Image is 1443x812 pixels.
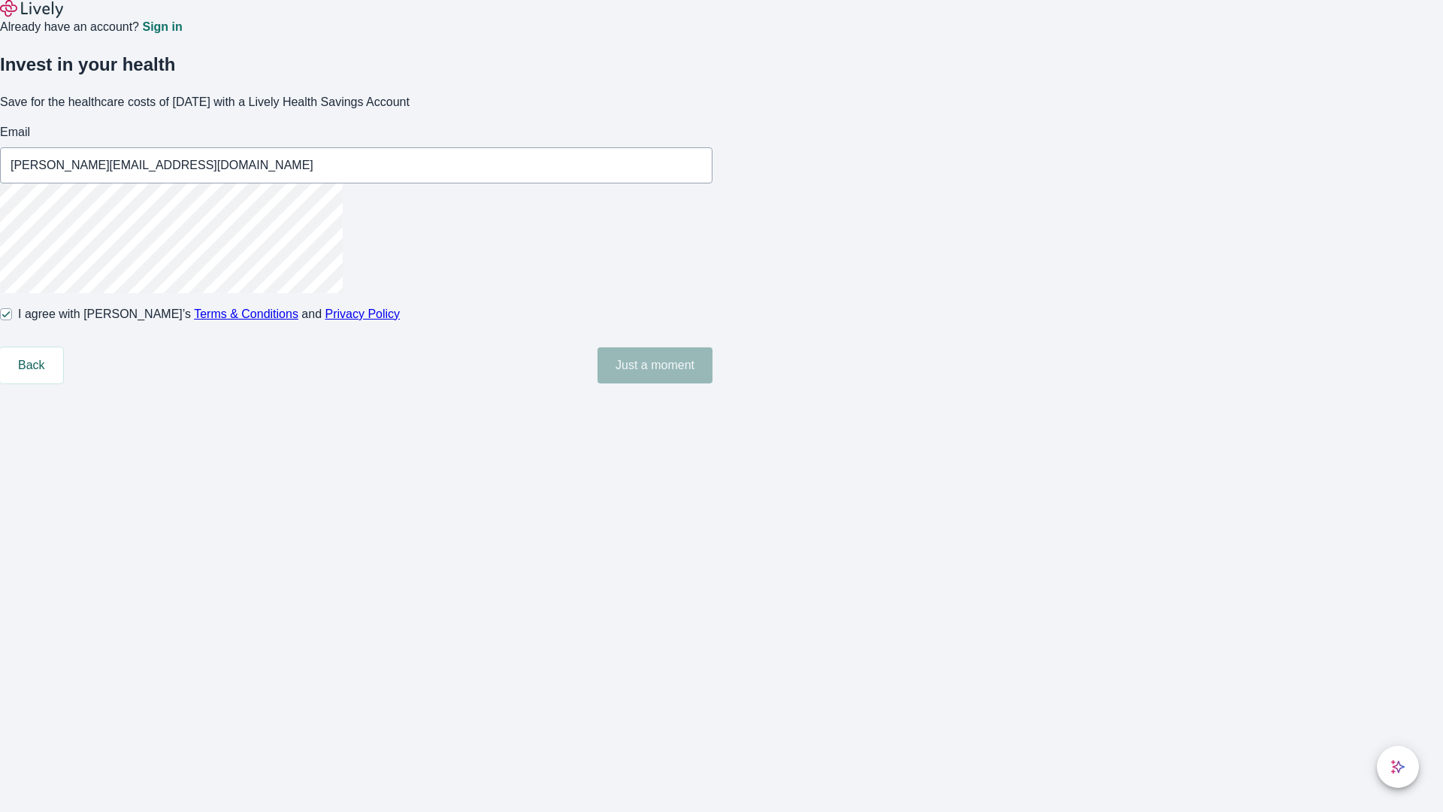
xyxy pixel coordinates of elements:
[18,305,400,323] span: I agree with [PERSON_NAME]’s and
[325,308,401,320] a: Privacy Policy
[142,21,182,33] a: Sign in
[1390,759,1405,774] svg: Lively AI Assistant
[1377,746,1419,788] button: chat
[194,308,298,320] a: Terms & Conditions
